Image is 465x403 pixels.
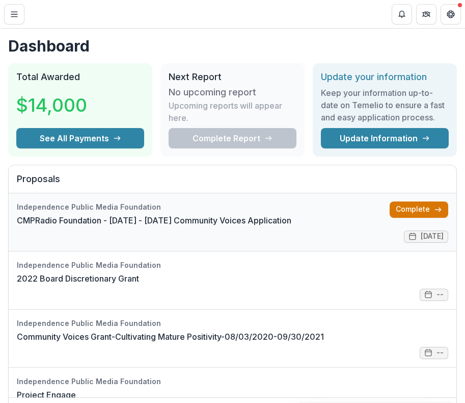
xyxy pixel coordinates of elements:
button: Get Help [441,4,461,24]
h2: Total Awarded [16,71,144,83]
h2: Update your information [321,71,449,83]
h3: No upcoming report [169,87,256,98]
button: Notifications [392,4,412,24]
a: Community Voices Grant-Cultivating Mature Positivity-08/03/2020-09/30/2021 [17,331,324,343]
h2: Proposals [17,173,448,193]
h3: $14,000 [16,91,93,119]
button: Partners [416,4,436,24]
a: Update Information [321,128,449,148]
a: Project Engage [17,389,76,401]
button: Toggle Menu [4,4,24,24]
a: Complete [390,202,448,218]
button: See All Payments [16,128,144,148]
a: CMPRadio Foundation - [DATE] - [DATE] Community Voices Application [17,214,291,226]
h3: Keep your information up-to-date on Temelio to ensure a fast and easy application process. [321,87,449,123]
h1: Dashboard [8,37,457,55]
p: Upcoming reports will appear here. [169,99,296,124]
a: 2022 Board Discretionary Grant [17,272,139,285]
h2: Next Report [169,71,296,83]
